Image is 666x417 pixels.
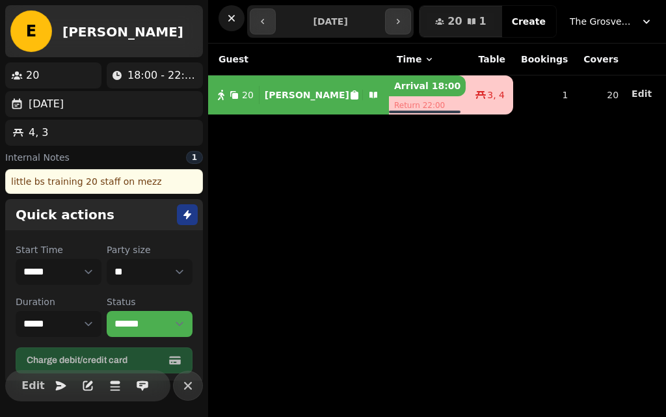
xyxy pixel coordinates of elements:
p: 4, 3 [29,125,49,141]
th: Bookings [513,44,576,75]
label: Duration [16,295,101,308]
span: Create [512,17,546,26]
label: Party size [107,243,193,256]
span: E [26,23,36,39]
button: Edit [20,373,46,399]
label: Status [107,295,193,308]
td: 20 [576,75,626,115]
span: Internal Notes [5,151,70,164]
th: Guest [208,44,389,75]
p: [DATE] [29,96,64,112]
p: [PERSON_NAME] [265,88,349,101]
p: 20 [26,68,39,83]
span: The Grosvenor [570,15,635,28]
div: little bs training 20 staff on mezz [5,169,203,194]
p: 18:00 - 22:00 [127,68,198,83]
th: Table [466,44,513,75]
h2: [PERSON_NAME] [62,23,183,41]
button: Charge debit/credit card [16,347,193,373]
span: Time [397,53,421,66]
p: Arrival 18:00 [389,75,466,96]
button: 20[PERSON_NAME] [208,79,389,111]
span: 20 [242,88,254,101]
div: 1 [186,151,203,164]
button: 201 [420,6,501,37]
button: Time [397,53,434,66]
span: 20 [447,16,462,27]
span: Edit [632,89,652,98]
th: Covers [576,44,626,75]
td: 1 [513,75,576,115]
span: Charge debit/credit card [27,356,166,365]
button: The Grosvenor [562,10,661,33]
span: Edit [25,381,41,391]
span: 1 [479,16,486,27]
button: Edit [632,87,652,100]
span: 3, 4 [487,88,505,101]
h2: Quick actions [16,206,114,224]
p: Return 22:00 [389,96,466,114]
button: Create [501,6,556,37]
label: Start Time [16,243,101,256]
